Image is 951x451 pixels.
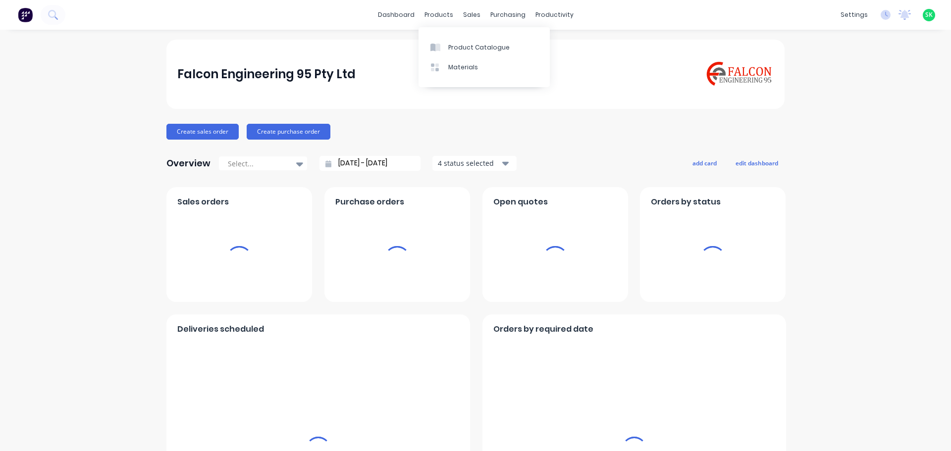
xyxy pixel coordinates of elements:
img: Falcon Engineering 95 Pty Ltd [704,60,774,88]
div: Product Catalogue [448,43,510,52]
a: dashboard [373,7,420,22]
img: Factory [18,7,33,22]
button: Create sales order [166,124,239,140]
button: add card [686,156,723,169]
div: purchasing [485,7,530,22]
div: products [420,7,458,22]
span: SK [925,10,933,19]
div: productivity [530,7,579,22]
button: 4 status selected [432,156,517,171]
div: Falcon Engineering 95 Pty Ltd [177,64,356,84]
span: Deliveries scheduled [177,323,264,335]
span: Orders by required date [493,323,593,335]
button: Create purchase order [247,124,330,140]
span: Sales orders [177,196,229,208]
a: Materials [419,57,550,77]
div: sales [458,7,485,22]
div: 4 status selected [438,158,500,168]
span: Purchase orders [335,196,404,208]
button: edit dashboard [729,156,785,169]
a: Product Catalogue [419,37,550,57]
div: Overview [166,153,211,173]
span: Open quotes [493,196,548,208]
div: Materials [448,63,478,72]
span: Orders by status [651,196,721,208]
div: settings [836,7,873,22]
